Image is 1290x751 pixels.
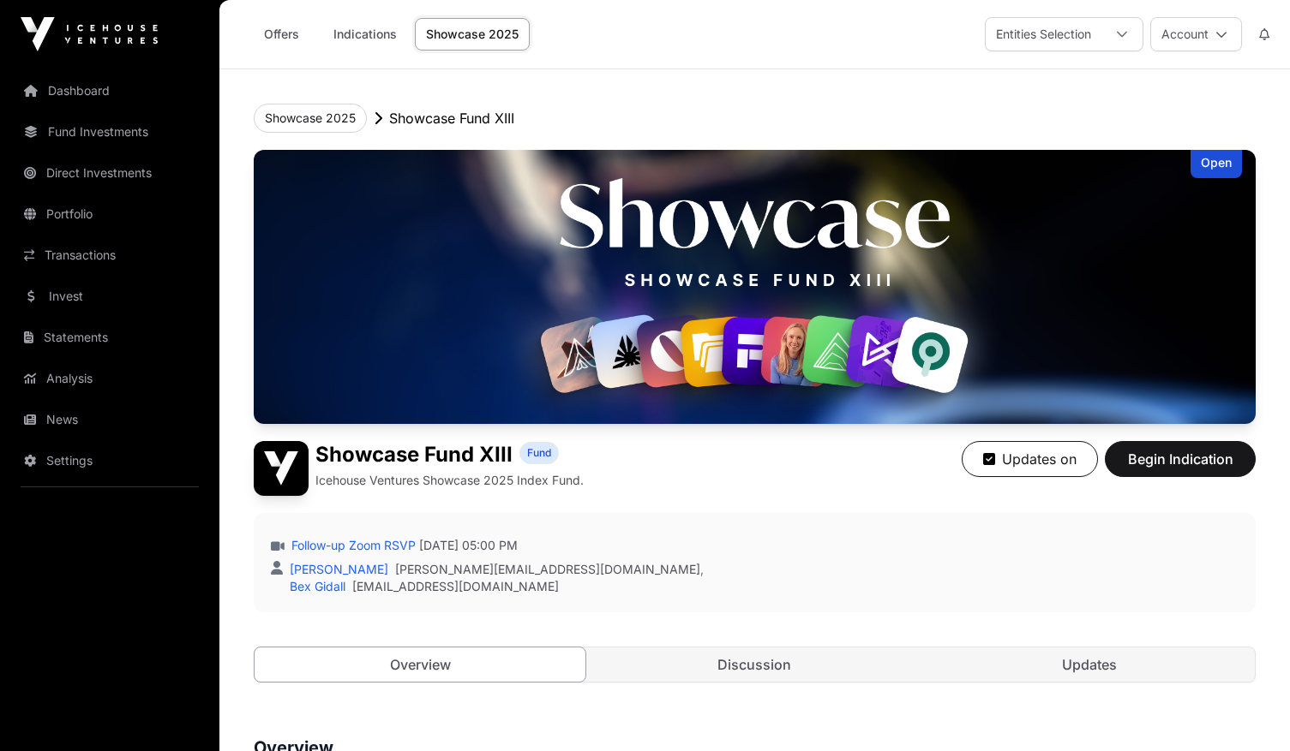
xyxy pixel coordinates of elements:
[14,236,206,274] a: Transactions
[14,72,206,110] a: Dashboard
[14,154,206,192] a: Direct Investments
[254,104,367,133] button: Showcase 2025
[924,647,1255,682] a: Updates
[1105,458,1256,475] a: Begin Indication
[315,441,513,468] h1: Showcase Fund XIII
[14,277,206,315] a: Invest
[286,579,345,593] a: Bex Gidall
[389,108,514,128] p: Showcase Fund XIII
[395,561,700,578] a: [PERSON_NAME][EMAIL_ADDRESS][DOMAIN_NAME]
[415,18,530,51] a: Showcase 2025
[14,401,206,438] a: News
[286,561,704,578] div: ,
[527,446,551,460] span: Fund
[1191,150,1242,178] div: Open
[1105,441,1256,477] button: Begin Indication
[255,647,1255,682] nav: Tabs
[589,647,920,682] a: Discussion
[962,441,1098,477] button: Updates on
[21,17,158,51] img: Icehouse Ventures Logo
[14,319,206,356] a: Statements
[419,537,518,554] span: [DATE] 05:00 PM
[247,18,315,51] a: Offers
[14,113,206,151] a: Fund Investments
[986,18,1101,51] div: Entities Selection
[322,18,408,51] a: Indications
[254,647,586,682] a: Overview
[254,441,309,496] img: Showcase Fund XIII
[315,472,584,489] p: Icehouse Ventures Showcase 2025 Index Fund.
[14,195,206,233] a: Portfolio
[14,442,206,480] a: Settings
[14,360,206,397] a: Analysis
[254,150,1256,424] img: Showcase Fund XIII
[1150,17,1242,51] button: Account
[1126,449,1234,469] span: Begin Indication
[286,562,388,576] a: [PERSON_NAME]
[288,537,416,554] a: Follow-up Zoom RSVP
[352,578,559,595] a: [EMAIL_ADDRESS][DOMAIN_NAME]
